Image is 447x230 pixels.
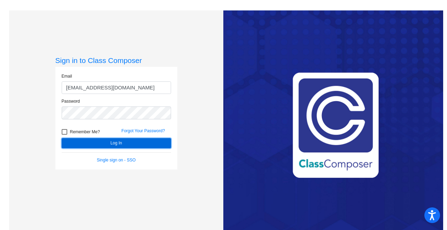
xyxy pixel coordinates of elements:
a: Single sign on - SSO [97,158,136,162]
span: Remember Me? [70,128,100,136]
label: Password [62,98,80,104]
label: Email [62,73,72,79]
h3: Sign in to Class Composer [55,56,177,65]
button: Log In [62,138,171,148]
a: Forgot Your Password? [122,128,165,133]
